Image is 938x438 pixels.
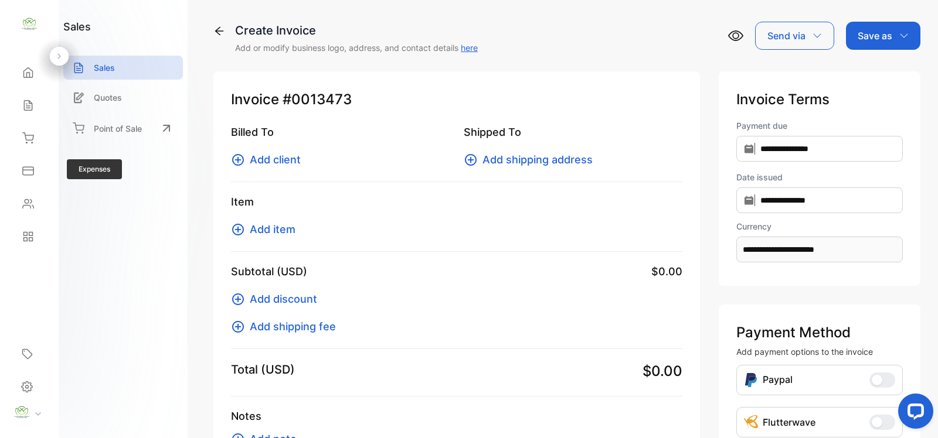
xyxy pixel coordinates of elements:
[231,152,308,167] button: Add client
[231,361,295,378] p: Total (USD)
[13,403,30,421] img: profile
[736,89,903,110] p: Invoice Terms
[464,152,600,167] button: Add shipping address
[755,22,834,50] button: Send via
[250,319,336,334] span: Add shipping fee
[231,291,324,307] button: Add discount
[744,415,758,429] img: Icon
[482,152,593,167] span: Add shipping address
[736,119,903,132] label: Payment due
[63,85,183,109] a: Quotes
[231,408,682,424] p: Notes
[736,171,903,183] label: Date issued
[94,61,115,74] p: Sales
[94,91,122,104] p: Quotes
[231,194,682,210] p: Item
[858,29,892,43] p: Save as
[651,264,682,279] span: $0.00
[744,372,758,388] img: Icon
[736,345,903,358] p: Add payment options to the invoice
[94,122,142,135] p: Point of Sale
[21,15,38,33] img: logo
[736,220,903,232] label: Currency
[67,159,122,179] span: Expenses
[464,124,682,140] p: Shipped To
[250,152,301,167] span: Add client
[63,56,183,80] a: Sales
[231,221,303,237] button: Add item
[846,22,920,50] button: Save as
[250,291,317,307] span: Add discount
[63,115,183,141] a: Point of Sale
[235,42,478,54] p: Add or modify business logo, address, and contact details
[63,19,91,35] h1: sales
[767,29,806,43] p: Send via
[889,389,938,438] iframe: LiveChat chat widget
[231,264,307,279] p: Subtotal (USD)
[643,361,682,382] span: $0.00
[235,22,478,39] div: Create Invoice
[736,322,903,343] p: Payment Method
[763,415,815,429] p: Flutterwave
[231,89,682,110] p: Invoice
[763,372,793,388] p: Paypal
[231,124,450,140] p: Billed To
[250,221,295,237] span: Add item
[231,319,343,334] button: Add shipping fee
[461,43,478,53] a: here
[283,89,352,110] span: #0013473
